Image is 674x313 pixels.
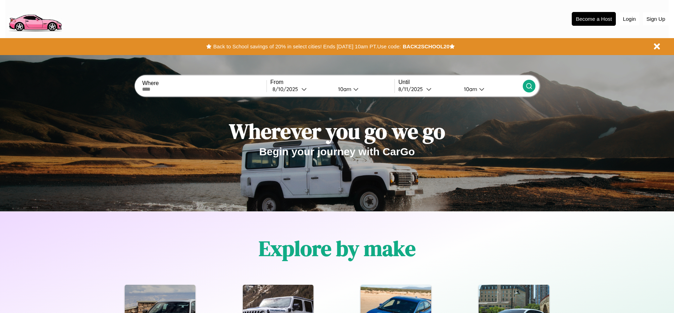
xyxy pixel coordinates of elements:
div: 10am [335,86,353,92]
b: BACK2SCHOOL20 [403,43,449,49]
img: logo [5,4,65,33]
div: 10am [460,86,479,92]
button: Sign Up [643,12,669,25]
button: Back to School savings of 20% in select cities! Ends [DATE] 10am PT.Use code: [212,42,403,52]
label: From [270,79,394,85]
label: Where [142,80,266,86]
div: 8 / 10 / 2025 [272,86,301,92]
h1: Explore by make [259,234,416,263]
button: Become a Host [572,12,616,26]
button: Login [619,12,639,25]
label: Until [398,79,522,85]
div: 8 / 11 / 2025 [398,86,426,92]
button: 8/10/2025 [270,85,332,93]
button: 10am [332,85,394,93]
button: 10am [458,85,522,93]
